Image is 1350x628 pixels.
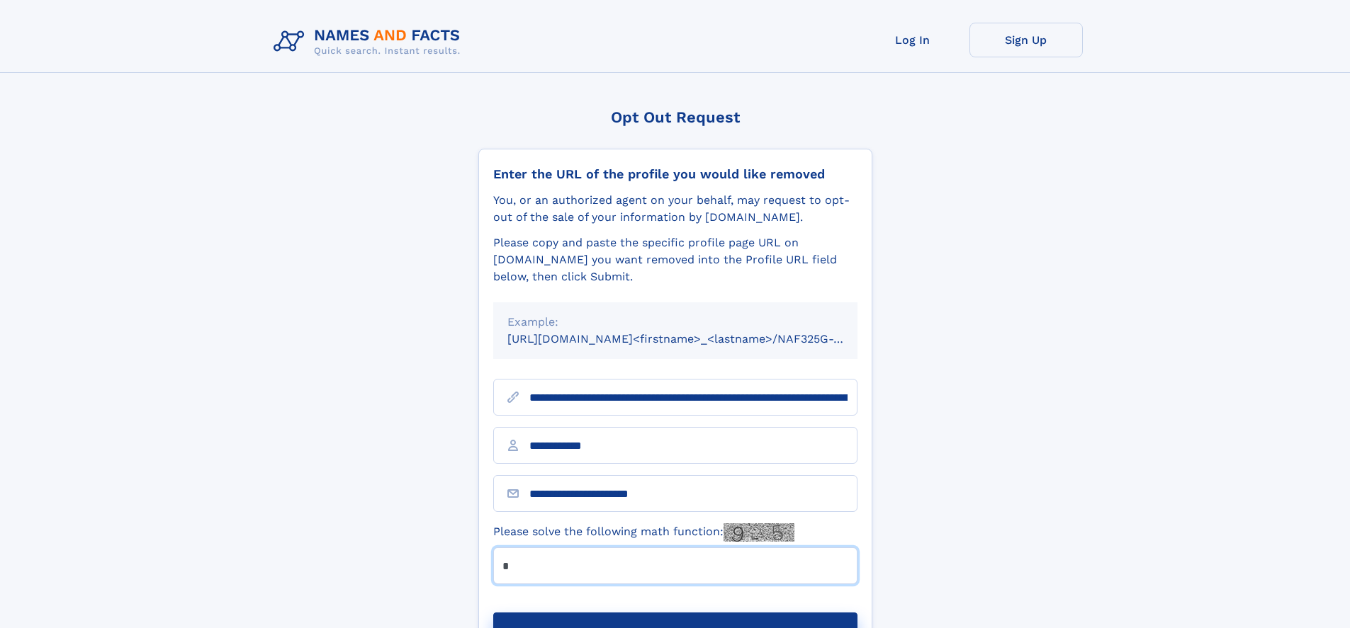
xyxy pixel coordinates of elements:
[969,23,1083,57] a: Sign Up
[493,166,857,182] div: Enter the URL of the profile you would like removed
[493,523,794,542] label: Please solve the following math function:
[507,314,843,331] div: Example:
[268,23,472,61] img: Logo Names and Facts
[493,192,857,226] div: You, or an authorized agent on your behalf, may request to opt-out of the sale of your informatio...
[856,23,969,57] a: Log In
[493,234,857,285] div: Please copy and paste the specific profile page URL on [DOMAIN_NAME] you want removed into the Pr...
[507,332,884,346] small: [URL][DOMAIN_NAME]<firstname>_<lastname>/NAF325G-xxxxxxxx
[478,108,872,126] div: Opt Out Request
